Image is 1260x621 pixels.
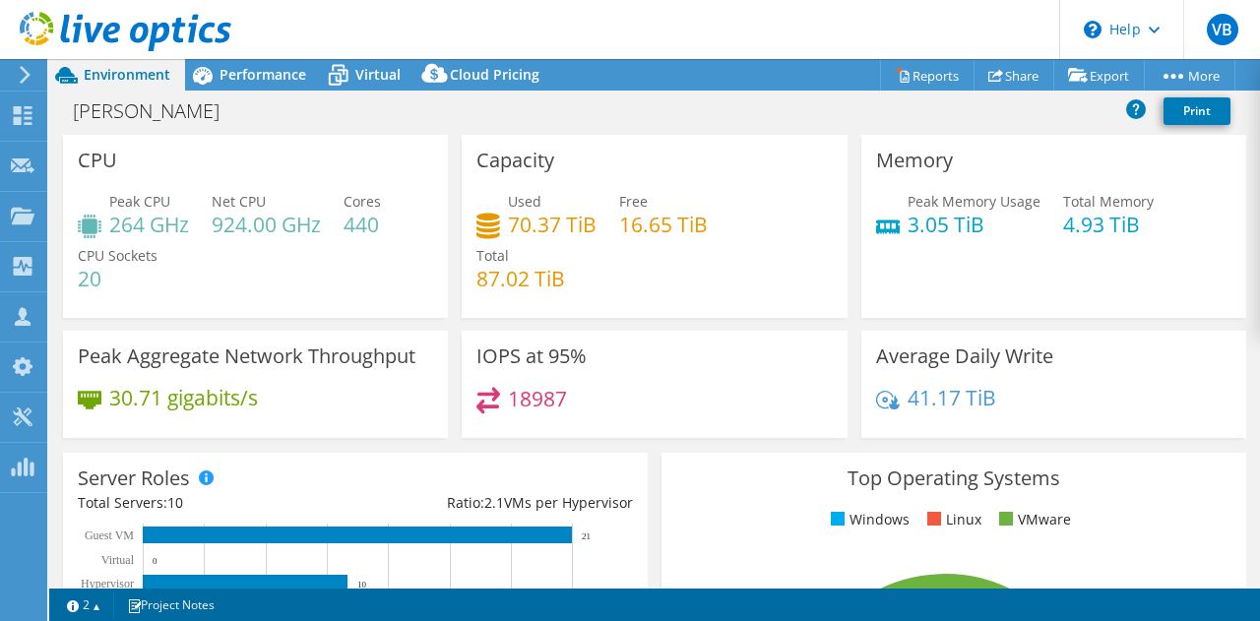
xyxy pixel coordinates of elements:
h3: CPU [78,150,117,171]
h4: 87.02 TiB [476,268,565,289]
h3: Peak Aggregate Network Throughput [78,345,415,367]
a: Export [1053,60,1145,91]
text: 21 [582,531,591,541]
h4: 3.05 TiB [908,214,1040,235]
a: Project Notes [113,592,228,617]
h3: Memory [876,150,953,171]
h3: Capacity [476,150,554,171]
text: Guest VM [85,528,134,542]
a: Reports [880,60,975,91]
span: Cloud Pricing [450,65,539,84]
li: Windows [826,509,910,530]
div: Total Servers: [78,492,355,514]
h3: Average Daily Write [876,345,1053,367]
text: 10 [357,580,367,590]
h4: 440 [344,214,381,235]
span: Environment [84,65,170,84]
h4: 18987 [508,388,567,409]
span: Total Memory [1063,192,1154,211]
li: VMware [994,509,1071,530]
span: 2.1 [484,493,504,512]
a: Print [1164,97,1230,125]
span: Peak Memory Usage [908,192,1040,211]
h4: 4.93 TiB [1063,214,1154,235]
h4: 41.17 TiB [908,387,996,408]
h3: Top Operating Systems [676,467,1231,489]
a: Share [974,60,1054,91]
span: Performance [220,65,306,84]
text: Hypervisor [81,577,134,590]
span: Used [508,192,541,211]
span: 10 [167,493,183,512]
h4: 30.71 gigabits/s [109,387,258,408]
span: Net CPU [212,192,266,211]
h4: 16.65 TiB [619,214,708,235]
div: Ratio: VMs per Hypervisor [355,492,633,514]
h4: 924.00 GHz [212,214,321,235]
h4: 20 [78,268,157,289]
span: Peak CPU [109,192,170,211]
h4: 70.37 TiB [508,214,597,235]
li: Linux [922,509,981,530]
h4: 264 GHz [109,214,189,235]
h1: [PERSON_NAME] [64,100,250,122]
span: CPU Sockets [78,246,157,265]
a: 2 [53,592,114,617]
h3: IOPS at 95% [476,345,587,367]
span: Cores [344,192,381,211]
text: Virtual [101,553,135,567]
h3: Server Roles [78,467,190,489]
span: Total [476,246,509,265]
span: VB [1207,14,1238,45]
a: More [1144,60,1235,91]
span: Virtual [355,65,401,84]
text: 0 [153,556,157,566]
svg: \n [1084,21,1102,38]
span: Free [619,192,648,211]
